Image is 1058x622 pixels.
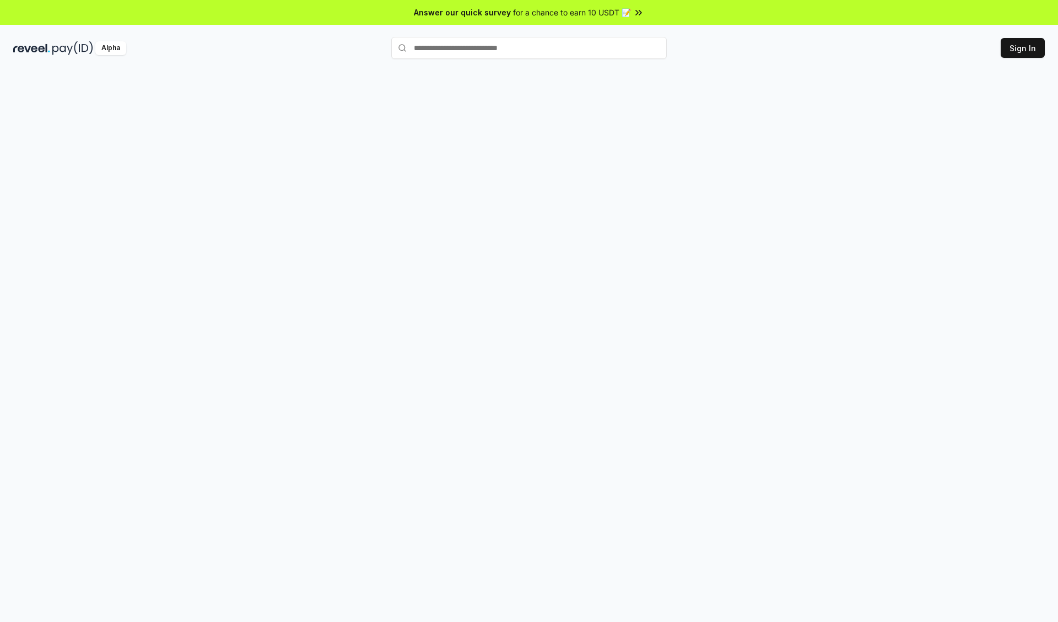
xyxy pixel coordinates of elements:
span: for a chance to earn 10 USDT 📝 [513,7,631,18]
img: pay_id [52,41,93,55]
div: Alpha [95,41,126,55]
button: Sign In [1001,38,1045,58]
span: Answer our quick survey [414,7,511,18]
img: reveel_dark [13,41,50,55]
